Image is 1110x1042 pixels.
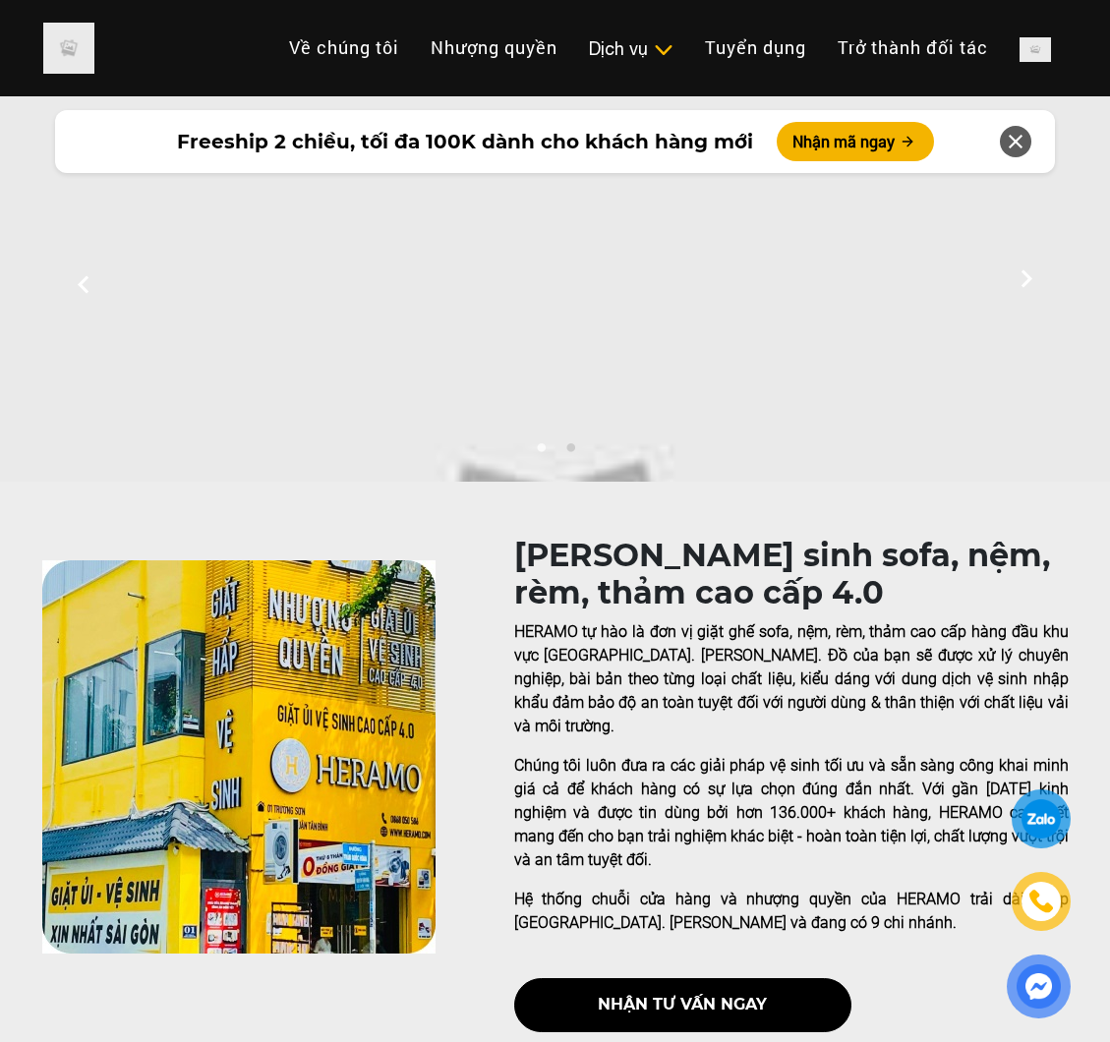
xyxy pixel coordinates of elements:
p: Hệ thống chuỗi cửa hàng và nhượng quyền của HERAMO trải dài khắp [GEOGRAPHIC_DATA]. [PERSON_NAME]... [514,888,1069,935]
p: Chúng tôi luôn đưa ra các giải pháp vệ sinh tối ưu và sẵn sàng công khai minh giá cả để khách hàn... [514,754,1069,872]
span: Freeship 2 chiều, tối đa 100K dành cho khách hàng mới [177,127,753,156]
img: heramo-quality-banner [42,560,436,954]
img: phone-icon [1029,890,1053,913]
div: Dịch vụ [589,35,673,62]
a: phone-icon [1015,875,1068,928]
p: HERAMO tự hào là đơn vị giặt ghế sofa, nệm, rèm, thảm cao cấp hàng đầu khu vực [GEOGRAPHIC_DATA].... [514,620,1069,738]
img: subToggleIcon [653,40,673,60]
a: Trở thành đối tác [822,27,1004,69]
button: 1 [531,442,551,462]
button: nhận tư vấn ngay [514,978,851,1032]
h1: [PERSON_NAME] sinh sofa, nệm, rèm, thảm cao cấp 4.0 [514,537,1069,612]
a: Tuyển dụng [689,27,822,69]
button: 2 [560,442,580,462]
a: Về chúng tôi [273,27,415,69]
a: Nhượng quyền [415,27,573,69]
button: Nhận mã ngay [777,122,934,161]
